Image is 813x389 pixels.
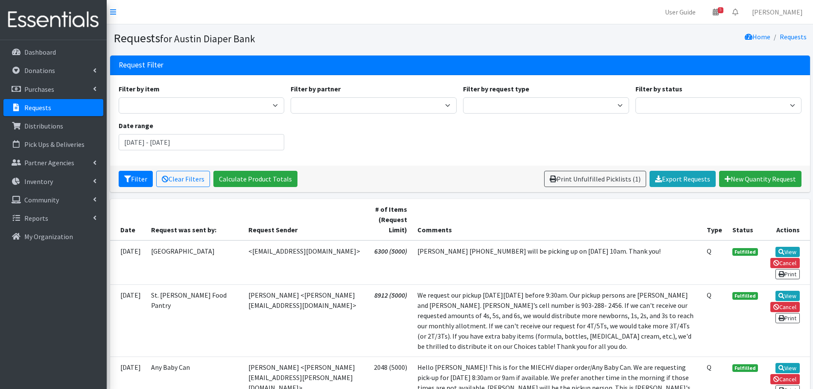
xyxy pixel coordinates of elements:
[3,173,103,190] a: Inventory
[775,313,800,323] a: Print
[707,247,711,255] abbr: Quantity
[707,363,711,371] abbr: Quantity
[24,214,48,222] p: Reports
[243,284,366,357] td: [PERSON_NAME] <[PERSON_NAME][EMAIL_ADDRESS][DOMAIN_NAME]>
[702,199,727,240] th: Type
[119,84,160,94] label: Filter by item
[243,240,366,285] td: <[EMAIL_ADDRESS][DOMAIN_NAME]>
[156,171,210,187] a: Clear Filters
[3,81,103,98] a: Purchases
[770,258,800,268] a: Cancel
[110,199,146,240] th: Date
[780,32,807,41] a: Requests
[119,171,153,187] button: Filter
[114,31,457,46] h1: Requests
[24,177,53,186] p: Inventory
[718,7,723,13] span: 5
[291,84,341,94] label: Filter by partner
[745,3,810,20] a: [PERSON_NAME]
[775,247,800,257] a: View
[24,122,63,130] p: Distributions
[745,32,770,41] a: Home
[3,191,103,208] a: Community
[412,199,702,240] th: Comments
[24,85,54,94] p: Purchases
[732,248,758,256] span: Fulfilled
[775,363,800,373] a: View
[119,134,285,150] input: January 1, 2011 - December 31, 2011
[775,269,800,279] a: Print
[719,171,801,187] a: New Quantity Request
[3,210,103,227] a: Reports
[650,171,716,187] a: Export Requests
[3,136,103,153] a: Pick Ups & Deliveries
[119,61,163,70] h3: Request Filter
[770,374,800,384] a: Cancel
[213,171,297,187] a: Calculate Product Totals
[763,199,810,240] th: Actions
[366,284,412,357] td: 8912 (5000)
[24,196,59,204] p: Community
[146,199,244,240] th: Request was sent by:
[110,240,146,285] td: [DATE]
[24,48,56,56] p: Dashboard
[775,291,800,301] a: View
[243,199,366,240] th: Request Sender
[24,158,74,167] p: Partner Agencies
[160,32,255,45] small: for Austin Diaper Bank
[366,240,412,285] td: 6300 (5000)
[146,284,244,357] td: St. [PERSON_NAME] Food Pantry
[24,66,55,75] p: Donations
[3,44,103,61] a: Dashboard
[732,364,758,372] span: Fulfilled
[727,199,763,240] th: Status
[635,84,682,94] label: Filter by status
[3,99,103,116] a: Requests
[366,199,412,240] th: # of Items (Request Limit)
[412,284,702,357] td: We request our pickup [DATE][DATE] before 9:30am. Our pickup persons are [PERSON_NAME] and [PERSO...
[732,292,758,300] span: Fulfilled
[707,291,711,299] abbr: Quantity
[706,3,726,20] a: 5
[770,302,800,312] a: Cancel
[146,240,244,285] td: [GEOGRAPHIC_DATA]
[24,140,85,149] p: Pick Ups & Deliveries
[3,62,103,79] a: Donations
[544,171,646,187] a: Print Unfulfilled Picklists (1)
[24,103,51,112] p: Requests
[110,284,146,357] td: [DATE]
[3,6,103,34] img: HumanEssentials
[658,3,702,20] a: User Guide
[463,84,529,94] label: Filter by request type
[412,240,702,285] td: [PERSON_NAME] [PHONE_NUMBER] will be picking up on [DATE] 10am. Thank you!
[3,154,103,171] a: Partner Agencies
[3,228,103,245] a: My Organization
[3,117,103,135] a: Distributions
[24,232,73,241] p: My Organization
[119,120,153,131] label: Date range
